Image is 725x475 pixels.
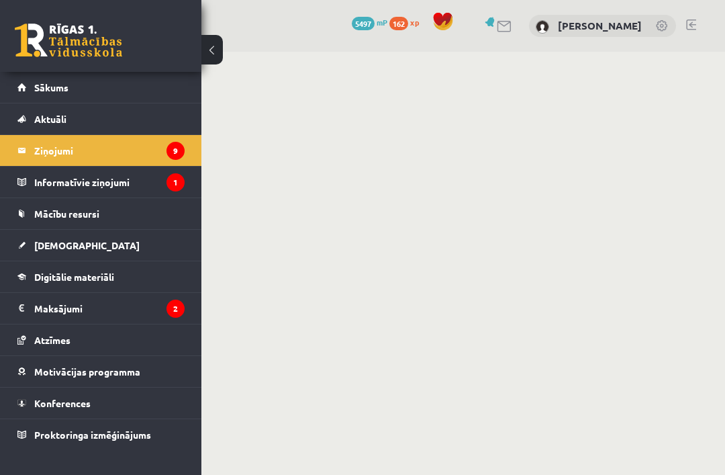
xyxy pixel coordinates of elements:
[34,397,91,409] span: Konferences
[17,356,185,387] a: Motivācijas programma
[166,300,185,318] i: 2
[34,167,185,198] legend: Informatīvie ziņojumi
[17,325,185,355] a: Atzīmes
[17,167,185,198] a: Informatīvie ziņojumi1
[34,208,99,220] span: Mācību resursi
[34,293,185,324] legend: Maksājumi
[389,17,408,30] span: 162
[377,17,387,28] span: mP
[17,419,185,450] a: Proktoringa izmēģinājums
[17,388,185,419] a: Konferences
[15,24,122,57] a: Rīgas 1. Tālmācības vidusskola
[34,365,140,378] span: Motivācijas programma
[166,142,185,160] i: 9
[34,334,70,346] span: Atzīmes
[389,17,426,28] a: 162 xp
[17,135,185,166] a: Ziņojumi9
[536,20,549,34] img: Agate Kate Strauta
[17,293,185,324] a: Maksājumi2
[17,261,185,292] a: Digitālie materiāli
[17,198,185,229] a: Mācību resursi
[558,19,642,32] a: [PERSON_NAME]
[34,271,114,283] span: Digitālie materiāli
[17,72,185,103] a: Sākums
[34,429,151,441] span: Proktoringa izmēģinājums
[352,17,375,30] span: 5497
[166,173,185,191] i: 1
[34,113,66,125] span: Aktuāli
[410,17,419,28] span: xp
[34,135,185,166] legend: Ziņojumi
[17,103,185,134] a: Aktuāli
[17,230,185,261] a: [DEMOGRAPHIC_DATA]
[34,81,68,93] span: Sākums
[34,239,140,251] span: [DEMOGRAPHIC_DATA]
[352,17,387,28] a: 5497 mP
